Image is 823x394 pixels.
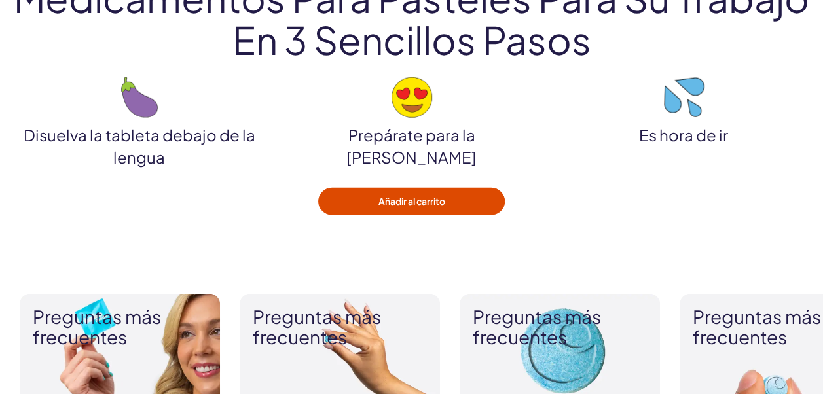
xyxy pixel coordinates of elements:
[318,188,505,215] button: Añadir al carrito
[473,307,647,348] span: Preguntas más frecuentes
[253,307,427,348] span: Preguntas más frecuentes
[557,124,810,147] p: Es hora de ir
[121,77,158,118] img: Emoji de berenjena
[391,77,432,118] img: emoji de ojos de corazón
[663,77,704,118] img: emoji de gotas
[285,124,538,168] p: Prepárate para la [PERSON_NAME]
[13,124,266,168] p: Disuelva la tableta debajo de la lengua
[33,307,207,348] span: Preguntas más frecuentes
